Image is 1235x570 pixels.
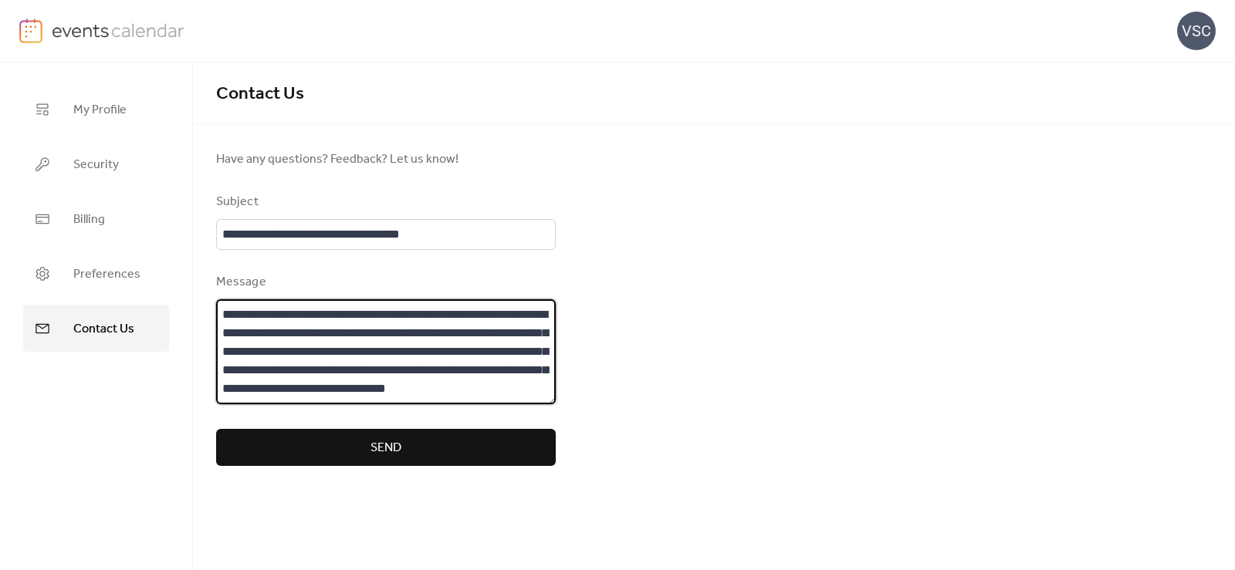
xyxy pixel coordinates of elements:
span: Contact Us [73,317,134,341]
a: Security [23,140,169,187]
a: My Profile [23,86,169,133]
a: Billing [23,195,169,242]
a: Preferences [23,250,169,297]
img: logo [19,19,42,43]
a: Contact Us [23,305,169,352]
span: Billing [73,207,105,231]
span: Send [370,439,401,457]
span: Contact Us [216,77,304,111]
span: Security [73,153,119,177]
span: Have any questions? Feedback? Let us know! [216,150,556,169]
div: Subject [216,193,553,211]
div: Message [216,273,553,292]
img: logo-type [52,19,185,42]
span: Preferences [73,262,140,286]
button: Send [216,429,556,466]
span: My Profile [73,98,127,122]
div: VSC [1177,12,1216,50]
